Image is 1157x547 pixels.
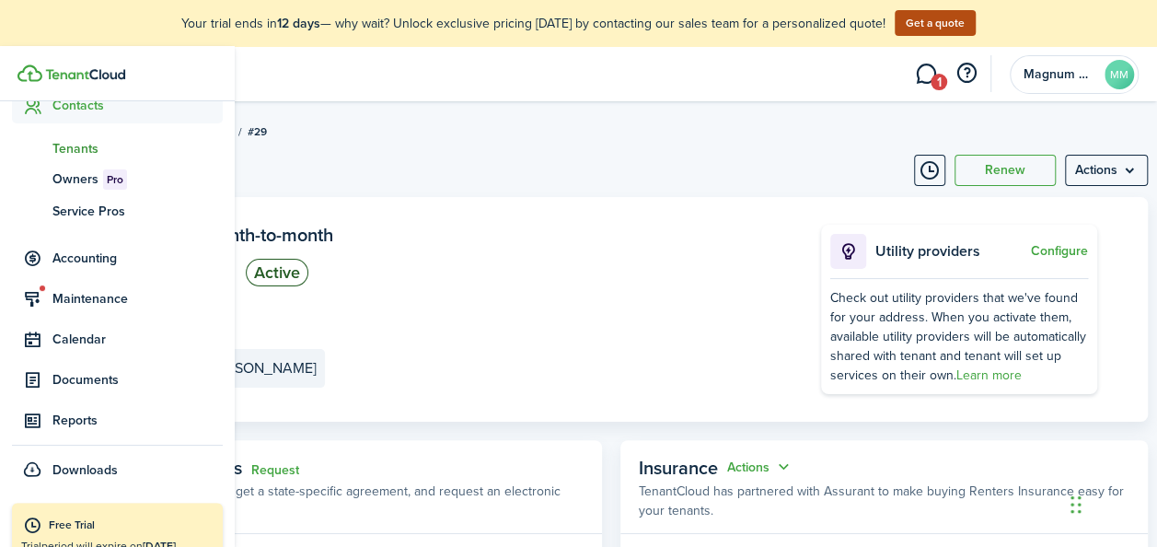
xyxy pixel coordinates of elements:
[830,288,1088,385] div: Check out utility providers that we've found for your address. When you activate them, available ...
[45,69,125,80] img: TenantCloud
[1105,60,1134,89] avatar-text: MM
[246,259,308,286] status: Active
[52,289,223,308] span: Maintenance
[203,221,333,249] span: Month-to-month
[895,10,976,36] button: Get a quote
[251,463,299,478] a: Request
[52,330,223,349] span: Calendar
[248,123,267,140] span: #29
[908,51,943,98] a: Messaging
[931,74,947,90] span: 1
[164,360,317,377] e-details-info-title: 919 W [PERSON_NAME]
[12,164,223,195] a: OwnersPro
[914,155,945,186] button: Timeline
[1070,477,1082,532] div: Drag
[955,155,1056,186] button: Renew
[1024,68,1097,81] span: Magnum Management LLC
[49,517,214,535] div: Free Trial
[17,64,42,82] img: TenantCloud
[277,14,320,33] b: 12 days
[1065,155,1148,186] menu-btn: Actions
[875,240,1026,262] p: Utility providers
[12,402,223,438] a: Reports
[1065,155,1148,186] button: Open menu
[52,169,223,190] span: Owners
[181,14,885,33] p: Your trial ends in — why wait? Unlock exclusive pricing [DATE] by contacting our sales team for a...
[12,133,223,164] a: Tenants
[951,58,982,89] button: Open resource center
[52,202,223,221] span: Service Pros
[639,454,718,482] span: Insurance
[639,482,1130,520] p: TenantCloud has partnered with Assurant to make buying Renters Insurance easy for your tenants.
[956,366,1022,385] a: Learn more
[12,195,223,227] a: Service Pros
[52,96,223,115] span: Contacts
[727,457,793,478] button: Open menu
[727,457,793,478] button: Actions
[92,482,584,520] p: Build a lease addendum, get a state-specific agreement, and request an electronic signature.
[52,411,223,430] span: Reports
[52,460,118,480] span: Downloads
[52,139,223,158] span: Tenants
[107,171,123,188] span: Pro
[52,370,223,390] span: Documents
[52,249,223,268] span: Accounting
[1031,244,1088,259] button: Configure
[1065,459,1157,547] iframe: Chat Widget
